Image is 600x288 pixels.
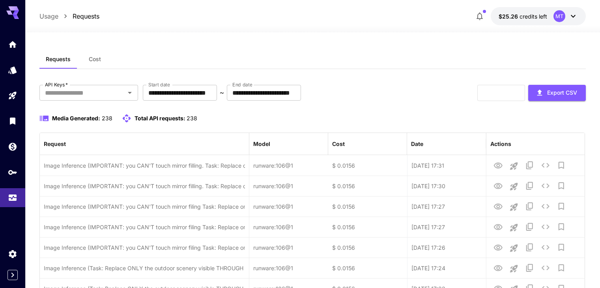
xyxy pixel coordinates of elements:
[8,91,17,101] div: Playground
[148,81,170,88] label: Start date
[553,10,565,22] div: MT
[8,39,17,49] div: Home
[520,13,547,20] span: credits left
[232,81,252,88] label: End date
[499,12,547,21] div: $25.26484
[490,140,511,147] div: Actions
[89,56,101,63] span: Cost
[39,11,99,21] nav: breadcrumb
[102,115,112,122] span: 238
[8,193,17,203] div: Usage
[491,7,586,25] button: $25.26484MT
[7,270,18,280] button: Expand sidebar
[8,65,17,75] div: Models
[220,88,224,97] p: ~
[411,140,423,147] div: Date
[187,115,197,122] span: 238
[124,87,135,98] button: Open
[135,115,185,122] span: Total API requests:
[39,11,58,21] a: Usage
[8,249,17,259] div: Settings
[46,56,71,63] span: Requests
[8,142,17,151] div: Wallet
[332,140,345,147] div: Cost
[499,13,520,20] span: $25.26
[52,115,100,122] span: Media Generated:
[44,140,66,147] div: Request
[253,140,270,147] div: Model
[528,85,586,101] button: Export CSV
[8,116,17,126] div: Library
[8,167,17,177] div: API Keys
[73,11,99,21] a: Requests
[45,81,68,88] label: API Keys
